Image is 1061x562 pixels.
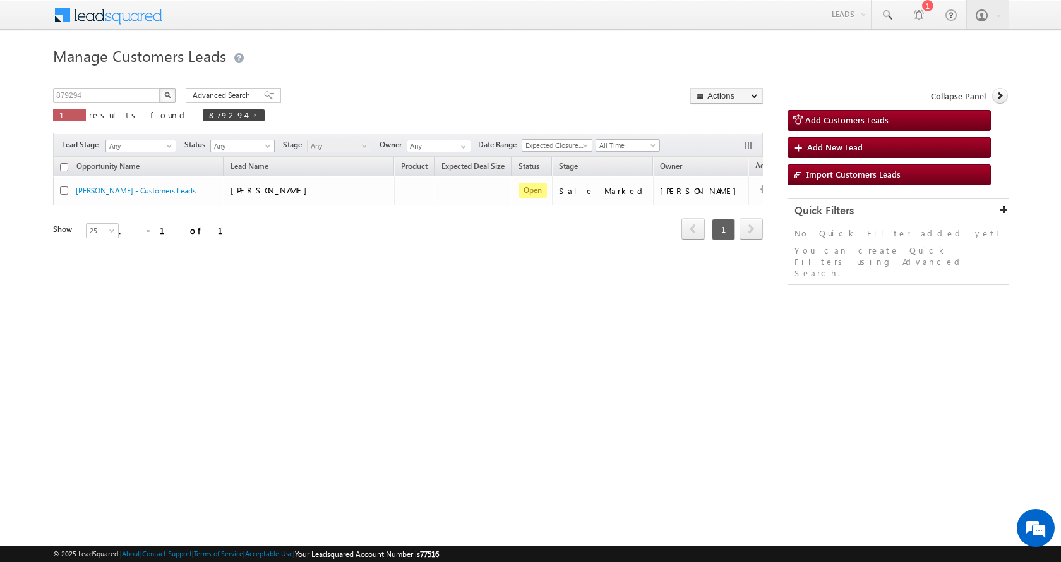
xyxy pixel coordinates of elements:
span: Lead Stage [62,139,104,150]
span: Lead Name [224,159,275,176]
input: Type to Search [407,140,471,152]
a: 25 [86,223,119,238]
span: 879294 [209,109,246,120]
span: Status [184,139,210,150]
a: Any [105,140,176,152]
a: Expected Closure Date [522,139,592,152]
span: Expected Deal Size [441,161,505,171]
span: 77516 [420,549,439,559]
div: Show [53,224,76,235]
span: Your Leadsquared Account Number is [295,549,439,559]
span: Import Customers Leads [806,169,901,180]
span: Date Range [478,139,522,150]
a: [PERSON_NAME] - Customers Leads [76,186,196,195]
span: prev [681,218,705,240]
a: Opportunity Name [70,159,146,176]
span: 25 [87,225,120,236]
span: Add New Lead [807,142,863,152]
span: Opportunity Name [76,161,140,171]
span: Owner [660,161,682,171]
a: Terms of Service [194,549,243,558]
a: About [122,549,140,558]
span: 1 [712,219,735,240]
span: next [740,218,763,240]
span: Product [401,161,428,171]
div: [PERSON_NAME] [660,185,743,197]
button: Actions [690,88,763,104]
span: Stage [283,139,307,150]
a: Expected Deal Size [435,159,511,176]
a: Acceptable Use [245,549,293,558]
span: Open [519,183,547,198]
span: 1 [59,109,80,120]
a: All Time [596,139,660,152]
span: Advanced Search [193,90,254,101]
span: Any [211,140,271,152]
span: Add Customers Leads [805,114,889,125]
span: © 2025 LeadSquared | | | | | [53,548,439,560]
span: Any [308,140,368,152]
a: prev [681,219,705,240]
span: Expected Closure Date [522,140,588,151]
div: Quick Filters [788,199,1009,223]
span: Owner [380,139,407,150]
div: Sale Marked [559,185,647,197]
a: Status [512,159,546,176]
span: Actions [749,159,787,175]
a: Stage [553,159,584,176]
a: next [740,219,763,240]
span: Any [106,140,172,152]
span: Collapse Panel [931,90,986,102]
span: Stage [559,161,578,171]
span: All Time [596,140,656,151]
input: Check all records [60,163,68,171]
a: Any [307,140,371,152]
a: Show All Items [454,140,470,153]
p: You can create Quick Filters using Advanced Search. [794,245,1002,279]
span: [PERSON_NAME] [231,185,313,195]
span: results found [89,109,189,120]
span: Manage Customers Leads [53,46,226,66]
a: Any [210,140,275,152]
p: No Quick Filter added yet! [794,228,1002,239]
a: Contact Support [142,549,192,558]
div: 1 - 1 of 1 [116,223,238,238]
img: Search [164,92,171,98]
